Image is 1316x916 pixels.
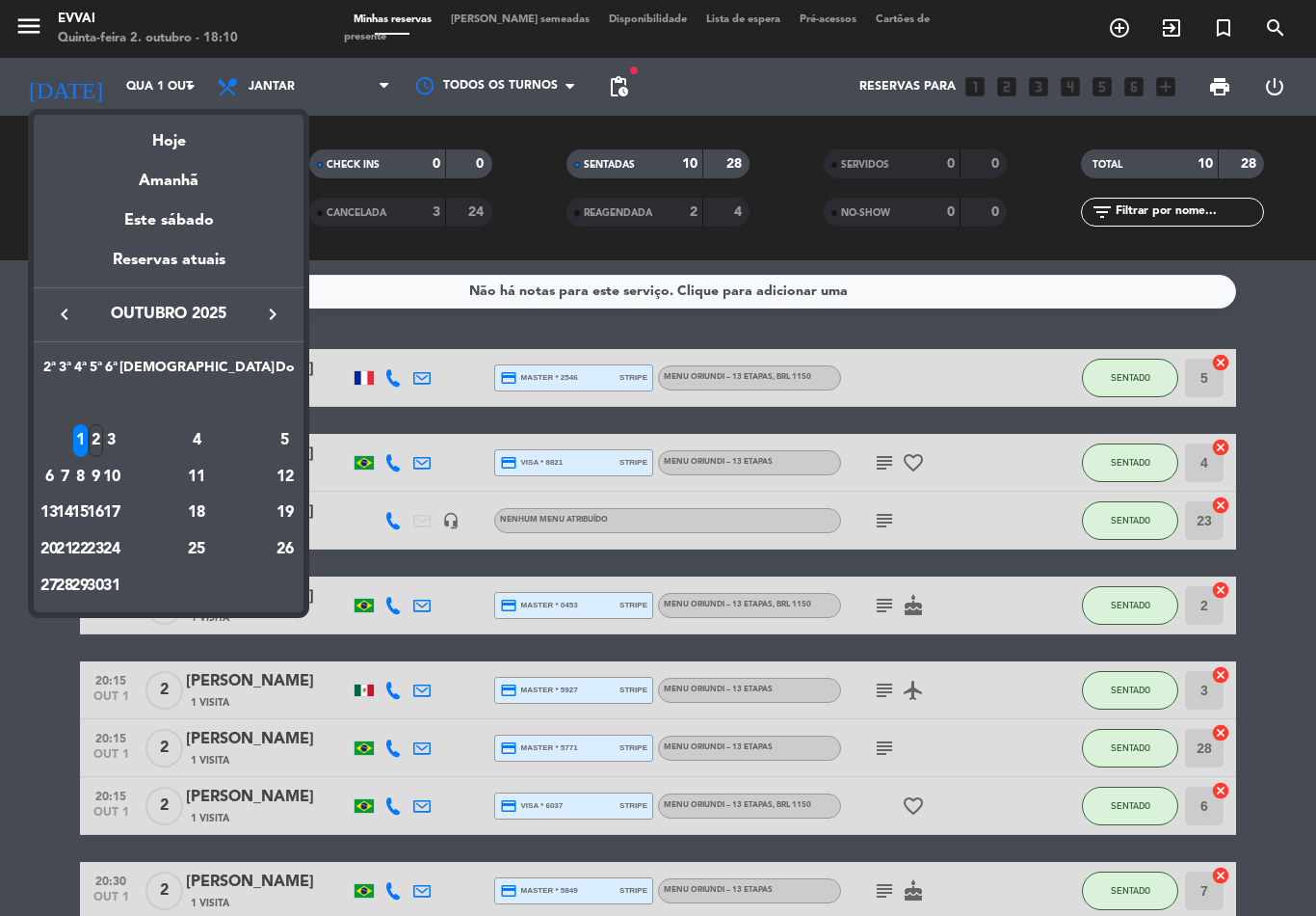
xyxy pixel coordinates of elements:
th: Terça-feira [57,357,72,387]
td: 26 de outubro de 2025 [275,531,296,568]
div: 23 [89,533,103,566]
td: 18 de outubro de 2025 [119,495,275,531]
th: Sexta-feira [104,357,119,387]
th: Domingo [275,357,296,387]
div: 18 [127,497,267,529]
td: 6 de outubro de 2025 [41,459,57,496]
td: 10 de outubro de 2025 [104,459,119,496]
div: 5 [276,424,295,457]
div: 13 [42,497,57,529]
div: 31 [104,570,118,603]
td: 30 de outubro de 2025 [88,568,103,605]
i: keyboard_arrow_right [261,303,284,326]
div: 28 [58,570,72,603]
td: 1 de outubro de 2025 [72,422,88,459]
div: 10 [104,461,118,494]
td: 15 de outubro de 2025 [72,495,88,531]
div: 6 [42,461,57,494]
td: 13 de outubro de 2025 [41,495,57,531]
td: 25 de outubro de 2025 [119,531,275,568]
div: 25 [127,533,267,566]
td: 5 de outubro de 2025 [275,422,296,459]
div: 27 [42,570,57,603]
div: Reservas atuais [34,248,303,287]
td: 7 de outubro de 2025 [57,459,72,496]
div: 15 [73,497,88,529]
div: 20 [42,533,57,566]
button: keyboard_arrow_left [47,302,82,327]
div: Este sábado [34,194,303,248]
td: 29 de outubro de 2025 [72,568,88,605]
th: Quarta-feira [72,357,88,387]
td: 21 de outubro de 2025 [57,531,72,568]
div: 11 [127,461,267,494]
div: Amanhã [34,154,303,194]
td: 23 de outubro de 2025 [88,531,103,568]
td: 11 de outubro de 2025 [119,459,275,496]
td: 2 de outubro de 2025 [88,422,103,459]
div: 17 [104,497,118,529]
td: 19 de outubro de 2025 [275,495,296,531]
td: 16 de outubro de 2025 [88,495,103,531]
div: 16 [89,497,103,529]
th: Quinta-feira [88,357,103,387]
th: Segunda-feira [41,357,57,387]
div: 26 [276,533,295,566]
button: keyboard_arrow_right [255,302,290,327]
th: Sábado [119,357,275,387]
td: 31 de outubro de 2025 [104,568,119,605]
td: 12 de outubro de 2025 [275,459,296,496]
div: 12 [276,461,295,494]
div: 2 [89,424,103,457]
div: 24 [104,533,118,566]
td: 17 de outubro de 2025 [104,495,119,531]
div: 29 [73,570,88,603]
td: 28 de outubro de 2025 [57,568,72,605]
i: keyboard_arrow_left [53,303,76,326]
td: 14 de outubro de 2025 [57,495,72,531]
div: 21 [58,533,72,566]
td: 22 de outubro de 2025 [72,531,88,568]
div: 19 [276,497,295,529]
div: 3 [104,424,118,457]
td: 9 de outubro de 2025 [88,459,103,496]
div: Hoje [34,115,303,154]
td: 4 de outubro de 2025 [119,422,275,459]
td: 8 de outubro de 2025 [72,459,88,496]
div: 7 [58,461,72,494]
div: 14 [58,497,72,529]
span: outubro 2025 [82,302,255,327]
div: 22 [73,533,88,566]
div: 30 [89,570,103,603]
td: 24 de outubro de 2025 [104,531,119,568]
td: 20 de outubro de 2025 [41,531,57,568]
td: 3 de outubro de 2025 [104,422,119,459]
td: 27 de outubro de 2025 [41,568,57,605]
div: 4 [127,424,267,457]
div: 1 [73,424,88,457]
td: OUT [41,386,296,422]
div: 8 [73,461,88,494]
div: 9 [89,461,103,494]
